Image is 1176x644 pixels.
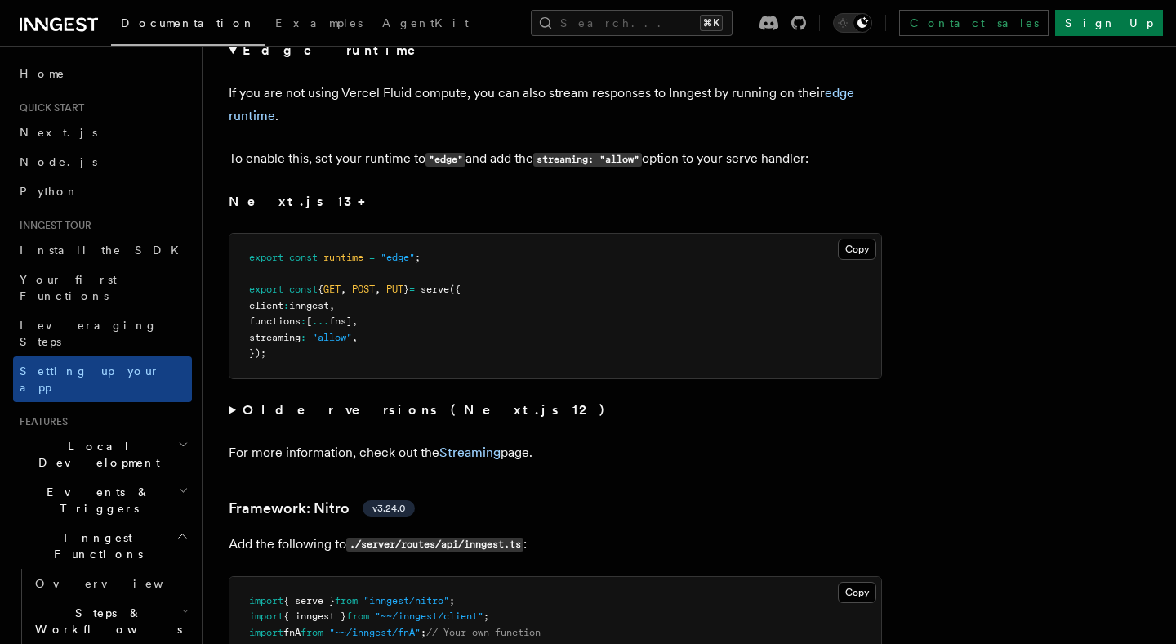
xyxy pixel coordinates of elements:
span: fnA [283,627,301,638]
p: Add the following to : [229,533,882,557]
a: Documentation [111,5,265,46]
span: export [249,252,283,263]
strong: Older versions (Next.js 12) [243,402,613,418]
span: ; [449,595,455,606]
span: Python [20,185,79,198]
span: ; [483,610,489,622]
code: "edge" [425,153,465,167]
summary: Older versions (Next.js 12) [229,399,882,422]
span: , [352,332,358,343]
span: ({ [449,284,461,295]
a: Install the SDK [13,235,192,265]
a: Overview [29,569,192,598]
span: const [289,252,318,263]
span: Features [13,415,68,428]
a: Next.js [13,118,192,147]
span: } [403,284,409,295]
button: Search...⌘K [531,10,733,36]
span: POST [352,284,375,295]
span: { inngest } [283,610,346,622]
span: from [346,610,369,622]
span: "edge" [381,252,415,263]
a: Contact sales [899,10,1049,36]
span: serve [421,284,449,295]
button: Inngest Functions [13,523,192,569]
button: Copy [838,239,876,260]
span: : [283,300,289,311]
span: = [369,252,375,263]
span: Your first Functions [20,273,117,302]
span: Setting up your app [20,364,160,394]
a: Python [13,177,192,206]
span: , [352,315,358,327]
span: client [249,300,283,311]
span: , [329,300,335,311]
span: ; [421,627,426,638]
span: Events & Triggers [13,484,178,517]
span: Local Development [13,438,178,471]
span: import [249,610,283,622]
span: : [301,315,306,327]
span: import [249,595,283,606]
button: Copy [838,582,876,603]
a: Streaming [439,445,501,460]
span: : [301,332,306,343]
span: = [409,284,415,295]
span: import [249,627,283,638]
span: Install the SDK [20,244,189,257]
a: Your first Functions [13,265,192,311]
span: functions [249,315,301,327]
span: Leveraging Steps [20,319,158,348]
span: from [335,595,358,606]
span: Overview [35,577,203,590]
a: Leveraging Steps [13,311,192,356]
span: }); [249,347,266,359]
span: // Your own function [426,627,541,638]
span: [ [306,315,312,327]
code: ./server/routes/api/inngest.ts [346,538,523,552]
span: GET [323,284,341,295]
span: export [249,284,283,295]
span: "~~/inngest/fnA" [329,627,421,638]
button: Steps & Workflows [29,598,192,644]
span: , [341,284,346,295]
span: Documentation [121,16,256,29]
span: v3.24.0 [372,502,405,515]
span: PUT [386,284,403,295]
button: Events & Triggers [13,477,192,523]
a: Examples [265,5,372,44]
a: Setting up your app [13,356,192,402]
span: AgentKit [382,16,469,29]
span: , [375,284,381,295]
button: Toggle dark mode [833,13,872,33]
span: from [301,627,323,638]
span: const [289,284,318,295]
summary: Edge runtime [229,39,882,62]
span: inngest [289,300,329,311]
p: If you are not using Vercel Fluid compute, you can also stream responses to Inngest by running on... [229,82,882,127]
span: Next.js [20,126,97,139]
button: Local Development [13,432,192,477]
span: "~~/inngest/client" [375,610,483,622]
span: ; [415,252,421,263]
a: Sign Up [1055,10,1163,36]
a: Home [13,59,192,88]
a: AgentKit [372,5,479,44]
code: streaming: "allow" [533,153,642,167]
span: streaming [249,332,301,343]
p: To enable this, set your runtime to and add the option to your serve handler: [229,147,882,171]
kbd: ⌘K [700,15,723,31]
span: runtime [323,252,363,263]
span: Examples [275,16,363,29]
strong: Edge runtime [243,42,439,58]
span: Inngest Functions [13,530,176,562]
span: Quick start [13,101,84,114]
p: For more information, check out the page. [229,441,882,464]
span: fns] [329,315,352,327]
a: Framework: Nitrov3.24.0 [229,497,415,520]
span: "allow" [312,332,352,343]
span: Inngest tour [13,219,91,232]
strong: Next.js 13+ [229,194,367,209]
span: Home [20,65,65,82]
span: { [318,284,323,295]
